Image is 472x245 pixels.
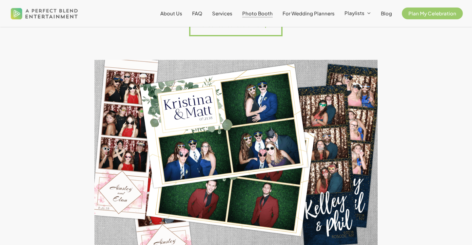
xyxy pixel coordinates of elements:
a: For Wedding Planners [283,11,335,16]
span: Photo Booth [242,10,273,16]
a: Blog [381,11,392,16]
a: Plan My Celebration [402,11,463,16]
span: Plan My Celebration [408,10,456,16]
text: Check out our Custom Strips [201,22,271,28]
a: Photo Booth [242,11,273,16]
span: Playlists [344,10,364,16]
a: Services [212,11,232,16]
a: FAQ [192,11,202,16]
a: Playlists [344,10,371,16]
a: About Us [160,11,182,16]
img: A Perfect Blend Entertainment [9,3,80,24]
span: Services [212,10,232,16]
span: About Us [160,10,182,16]
span: For Wedding Planners [283,10,335,16]
span: FAQ [192,10,202,16]
span: Blog [381,10,392,16]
